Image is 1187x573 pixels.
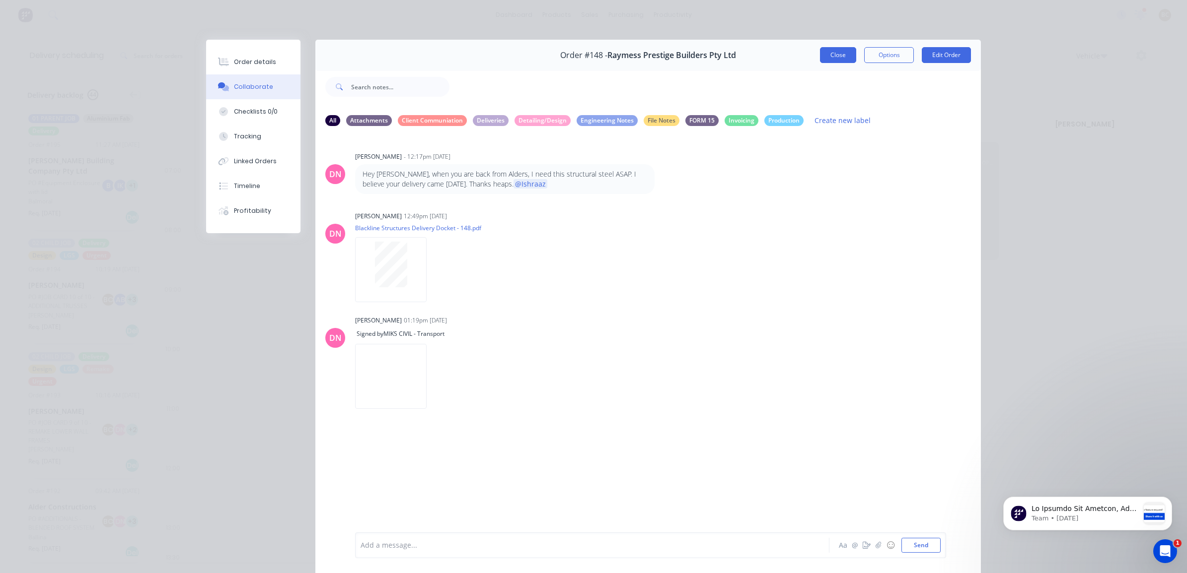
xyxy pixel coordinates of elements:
[577,115,638,126] div: Engineering Notes
[725,115,758,126] div: Invoicing
[363,169,647,190] p: Hey [PERSON_NAME], when you are back from Alders, I need this structural steel ASAP. I believe yo...
[329,168,342,180] div: DN
[685,115,719,126] div: FORM 15
[864,47,914,63] button: Options
[234,206,271,215] div: Profitability
[885,539,896,551] button: ☺
[234,107,278,116] div: Checklists 0/0
[206,198,300,223] button: Profitability
[206,74,300,99] button: Collaborate
[206,149,300,174] button: Linked Orders
[404,152,450,161] div: - 12:17pm [DATE]
[351,77,449,97] input: Search notes...
[206,174,300,198] button: Timeline
[206,99,300,124] button: Checklists 0/0
[1174,539,1182,547] span: 1
[644,115,679,126] div: File Notes
[234,82,273,91] div: Collaborate
[355,329,446,338] span: Signed by MIKS CIVIL - Transport
[325,115,340,126] div: All
[206,124,300,149] button: Tracking
[206,50,300,74] button: Order details
[355,316,402,325] div: [PERSON_NAME]
[901,538,941,553] button: Send
[607,51,736,60] span: Raymess Prestige Builders Pty Ltd
[234,182,260,191] div: Timeline
[355,212,402,221] div: [PERSON_NAME]
[398,115,467,126] div: Client Communiation
[514,179,547,189] span: @Ishraaz
[329,332,342,344] div: DN
[820,47,856,63] button: Close
[849,539,861,551] button: @
[234,132,261,141] div: Tracking
[515,115,571,126] div: Detailing/Design
[234,58,276,66] div: Order details
[1153,539,1177,563] iframe: Intercom live chat
[837,539,849,551] button: Aa
[560,51,607,60] span: Order #148 -
[346,115,392,126] div: Attachments
[234,157,277,166] div: Linked Orders
[355,224,481,232] p: Blackline Structures Delivery Docket - 148.pdf
[810,114,876,127] button: Create new label
[355,152,402,161] div: [PERSON_NAME]
[764,115,804,126] div: Production
[404,316,447,325] div: 01:19pm [DATE]
[404,212,447,221] div: 12:49pm [DATE]
[473,115,509,126] div: Deliveries
[922,47,971,63] button: Edit Order
[988,477,1187,546] iframe: Intercom notifications message
[329,228,342,240] div: DN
